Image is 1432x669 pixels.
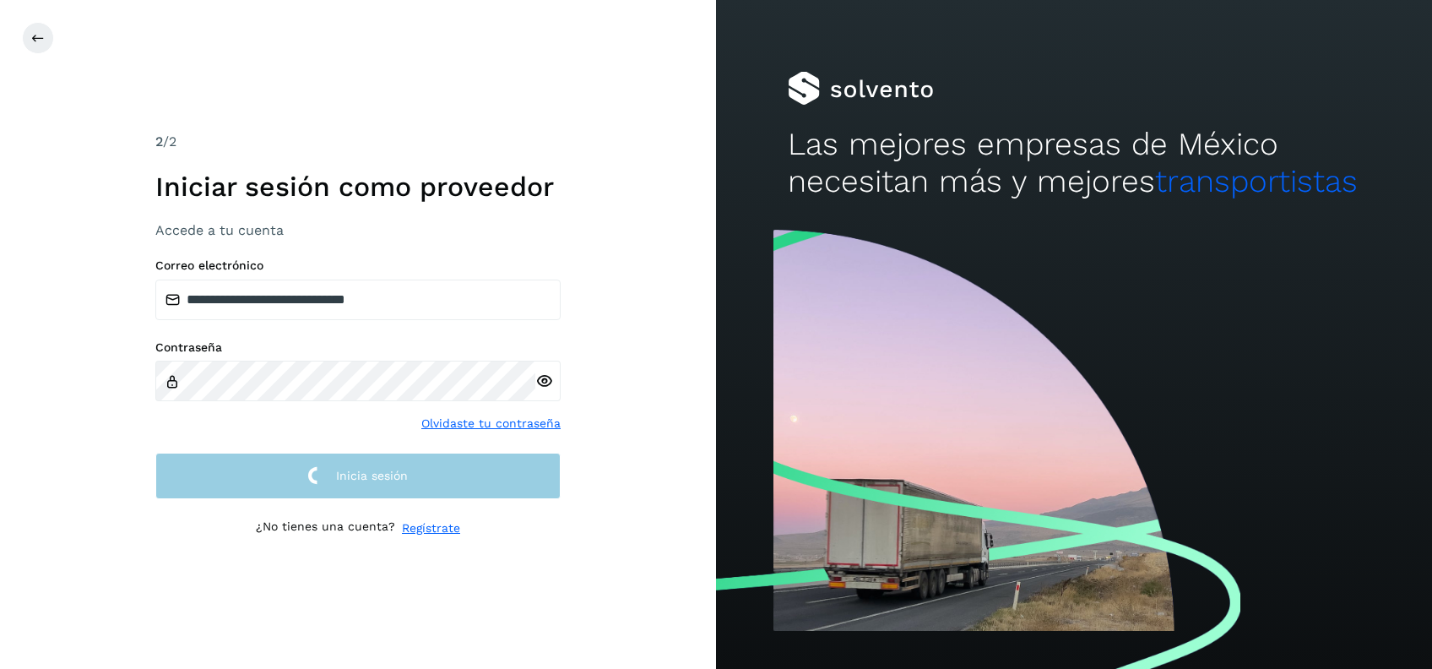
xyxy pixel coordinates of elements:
a: Olvidaste tu contraseña [421,415,561,432]
button: Inicia sesión [155,453,561,499]
label: Contraseña [155,340,561,355]
p: ¿No tienes una cuenta? [256,519,395,537]
label: Correo electrónico [155,258,561,273]
h3: Accede a tu cuenta [155,222,561,238]
span: transportistas [1155,163,1358,199]
span: Inicia sesión [336,470,408,481]
h2: Las mejores empresas de México necesitan más y mejores [788,126,1360,201]
a: Regístrate [402,519,460,537]
h1: Iniciar sesión como proveedor [155,171,561,203]
span: 2 [155,133,163,150]
div: /2 [155,132,561,152]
